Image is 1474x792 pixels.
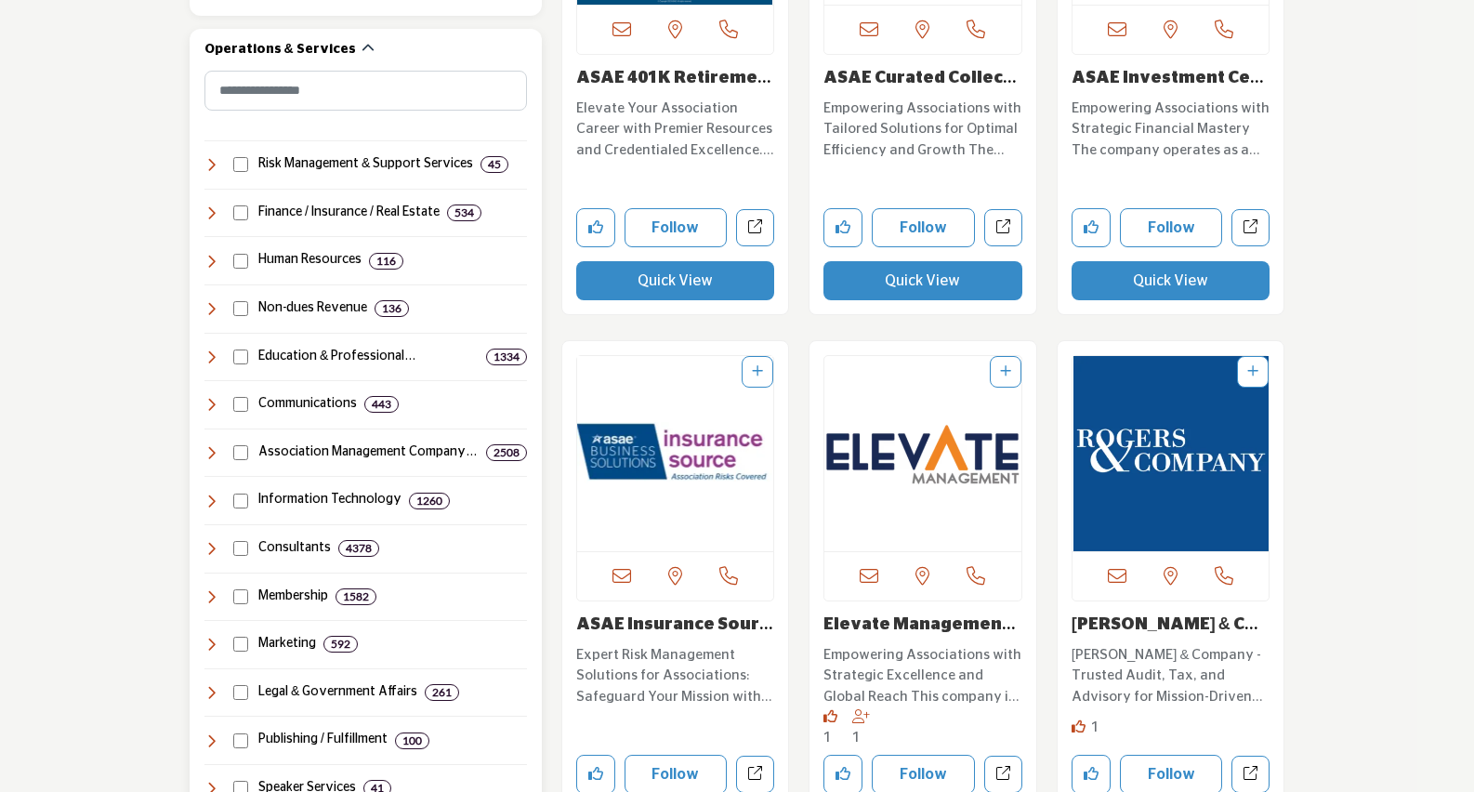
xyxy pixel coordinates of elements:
[233,685,248,700] input: Select Legal & Government Affairs checkbox
[323,636,358,653] div: 592 Results For Marketing
[233,254,248,269] input: Select Human Resources checkbox
[258,155,473,174] h4: Risk Management & Support Services: Services for cancellation insurance and transportation soluti...
[823,640,1022,708] a: Empowering Associations with Strategic Excellence and Global Reach This company is a leading prov...
[258,395,357,414] h4: Communications: Services for messaging, public relations, video production, webinars, and content...
[372,398,391,411] b: 443
[454,206,474,219] b: 534
[376,255,396,268] b: 116
[577,356,774,551] a: Open Listing in new tab
[395,733,429,749] div: 100 Results For Publishing / Fulfillment
[364,396,399,413] div: 443 Results For Communications
[447,205,481,221] div: 534 Results For Finance / Insurance / Real Estate
[382,302,401,315] b: 136
[1247,365,1258,378] a: Add To List
[576,645,775,708] p: Expert Risk Management Solutions for Associations: Safeguard Your Mission with Confidence This pr...
[1072,616,1258,653] a: [PERSON_NAME] & Company PLL...
[425,684,459,701] div: 261 Results For Legal & Government Affairs
[824,356,1021,551] a: Open Listing in new tab
[233,397,248,412] input: Select Communications checkbox
[1072,70,1264,107] a: ASAE Investment Cent...
[258,348,479,366] h4: Education & Professional Development: Training, certification, career development, and learning s...
[343,590,369,603] b: 1582
[233,350,248,364] input: Select Education & Professional Development checkbox
[823,616,1016,653] a: Elevate Management C...
[258,491,401,509] h4: Information Technology: Technology solutions, including software, cybersecurity, cloud computing,...
[1073,356,1270,551] a: Open Listing in new tab
[258,251,362,270] h4: Human Resources: Services and solutions for employee management, benefits, recruiting, compliance...
[369,253,403,270] div: 116 Results For Human Resources
[258,635,316,653] h4: Marketing: Strategies and services for audience acquisition, branding, research, and digital and ...
[336,588,376,605] div: 1582 Results For Membership
[233,205,248,220] input: Select Finance / Insurance / Real Estate checkbox
[1072,94,1270,162] a: Empowering Associations with Strategic Financial Mastery The company operates as a dynamic player...
[576,208,615,247] button: Like company
[204,71,527,111] input: Search Category
[823,645,1022,708] p: Empowering Associations with Strategic Excellence and Global Reach This company is a leading prov...
[1072,261,1270,300] button: Quick View
[204,41,356,59] h2: Operations & Services
[576,70,771,107] a: ASAE 401K Retirement...
[576,94,775,162] a: Elevate Your Association Career with Premier Resources and Credentialed Excellence. As a pivotal ...
[338,540,379,557] div: 4378 Results For Consultants
[486,349,527,365] div: 1334 Results For Education & Professional Development
[823,70,1017,107] a: ASAE Curated Collect...
[823,261,1022,300] button: Quick View
[233,541,248,556] input: Select Consultants checkbox
[233,637,248,652] input: Select Marketing checkbox
[258,299,367,318] h4: Non-dues Revenue: Programs like affinity partnerships, sponsorships, and other revenue-generating...
[1072,69,1270,89] h3: ASAE Investment Center
[233,733,248,748] input: Select Publishing / Fulfillment checkbox
[258,587,328,606] h4: Membership: Services and strategies for member engagement, retention, communication, and research...
[872,208,975,247] button: Follow
[233,301,248,316] input: Select Non-dues Revenue checkbox
[823,731,832,745] span: 1
[486,444,527,461] div: 2508 Results For Association Management Company (AMC)
[1072,719,1086,733] i: Like
[823,69,1022,89] h3: ASAE Curated Collection
[258,683,417,702] h4: Legal & Government Affairs: Legal services, advocacy, lobbying, and government relations to suppo...
[823,208,862,247] button: Like company
[1072,640,1270,708] a: [PERSON_NAME] & Company - Trusted Audit, Tax, and Advisory for Mission-Driven Organizations At [P...
[1072,208,1111,247] button: Like company
[576,640,775,708] a: Expert Risk Management Solutions for Associations: Safeguard Your Mission with Confidence This pr...
[852,708,874,749] div: Followers
[576,261,775,300] button: Quick View
[1000,365,1011,378] a: Add To List
[823,709,837,723] i: Like
[576,69,775,89] h3: ASAE 401K Retirement Program
[576,99,775,162] p: Elevate Your Association Career with Premier Resources and Credentialed Excellence. As a pivotal ...
[258,443,479,462] h4: Association Management Company (AMC): Professional management, strategic guidance, and operationa...
[625,208,728,247] button: Follow
[852,731,861,745] span: 1
[409,493,450,509] div: 1260 Results For Information Technology
[1072,645,1270,708] p: [PERSON_NAME] & Company - Trusted Audit, Tax, and Advisory for Mission-Driven Organizations At [P...
[823,94,1022,162] a: Empowering Associations with Tailored Solutions for Optimal Efficiency and Growth The company spe...
[331,638,350,651] b: 592
[736,209,774,247] a: Open asae-401k in new tab
[258,731,388,749] h4: Publishing / Fulfillment: Solutions for creating, distributing, and managing publications, direct...
[494,350,520,363] b: 1334
[823,615,1022,636] h3: Elevate Management Company
[233,445,248,460] input: Select Association Management Company (AMC) checkbox
[1120,208,1223,247] button: Follow
[1072,99,1270,162] p: Empowering Associations with Strategic Financial Mastery The company operates as a dynamic player...
[432,686,452,699] b: 261
[402,734,422,747] b: 100
[1072,615,1270,636] h3: Rogers & Company PLLC
[576,616,773,653] a: ASAE Insurance Sourc...
[824,356,1021,551] img: Elevate Management Company
[233,589,248,604] input: Select Membership checkbox
[258,204,440,222] h4: Finance / Insurance / Real Estate: Financial management, accounting, insurance, banking, payroll,...
[752,365,763,378] a: Add To List
[1231,209,1270,247] a: Open asae-investment-center in new tab
[494,446,520,459] b: 2508
[823,99,1022,162] p: Empowering Associations with Tailored Solutions for Optimal Efficiency and Growth The company spe...
[346,542,372,555] b: 4378
[480,156,508,173] div: 45 Results For Risk Management & Support Services
[375,300,409,317] div: 136 Results For Non-dues Revenue
[577,356,774,551] img: ASAE Insurance Source
[1091,720,1099,734] span: 1
[576,615,775,636] h3: ASAE Insurance Source
[984,209,1022,247] a: Open asae-curated-collection in new tab
[488,158,501,171] b: 45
